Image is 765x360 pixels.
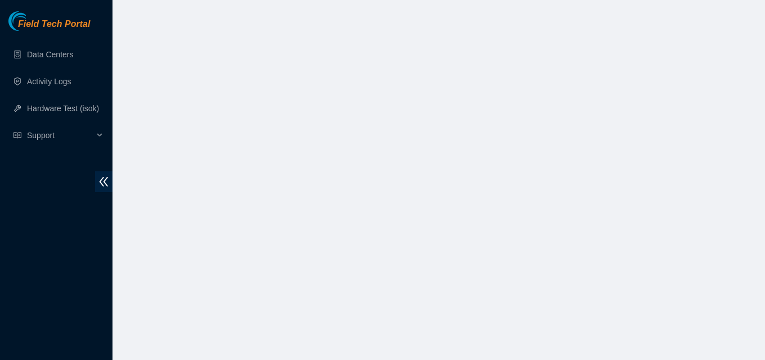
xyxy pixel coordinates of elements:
[27,124,93,147] span: Support
[18,19,90,30] span: Field Tech Portal
[27,104,99,113] a: Hardware Test (isok)
[27,77,71,86] a: Activity Logs
[27,50,73,59] a: Data Centers
[8,20,90,35] a: Akamai TechnologiesField Tech Portal
[95,171,112,192] span: double-left
[13,131,21,139] span: read
[8,11,57,31] img: Akamai Technologies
